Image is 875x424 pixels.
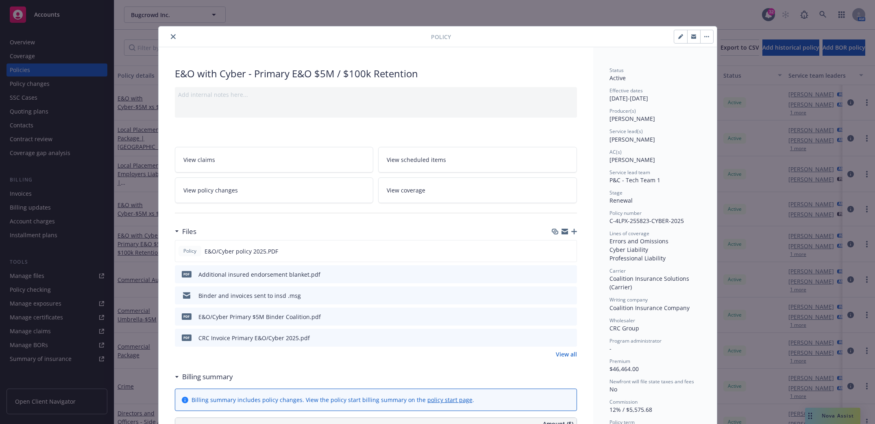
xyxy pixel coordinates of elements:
[609,217,684,225] span: C-4LPX-255823-CYBER-2025
[609,245,701,254] div: Cyber Liability
[609,254,701,262] div: Professional Liability
[609,324,639,332] span: CRC Group
[182,313,192,319] span: pdf
[205,247,278,256] span: E&O/Cyber policy 2025.PDF
[609,358,630,365] span: Premium
[609,149,622,155] span: AC(s)
[609,210,642,216] span: Policy number
[609,406,652,413] span: 12% / $5,575.68
[556,350,577,358] a: View all
[609,128,643,135] span: Service lead(s)
[183,155,215,164] span: View claims
[609,176,660,184] span: P&C - Tech Team 1
[175,226,196,237] div: Files
[427,396,472,404] a: policy start page
[609,345,612,352] span: -
[378,147,577,173] a: View scheduled items
[182,334,192,341] span: pdf
[182,372,233,382] h3: Billing summary
[387,186,425,195] span: View coverage
[609,275,691,291] span: Coalition Insurance Solutions (Carrier)
[198,334,310,342] div: CRC Invoice Primary E&O/Cyber 2025.pdf
[378,177,577,203] a: View coverage
[609,237,701,245] div: Errors and Omissions
[609,107,636,114] span: Producer(s)
[609,230,649,237] span: Lines of coverage
[566,247,573,256] button: preview file
[609,189,623,196] span: Stage
[198,313,321,321] div: E&O/Cyber Primary $5M Binder Coalition.pdf
[609,87,643,94] span: Effective dates
[609,267,626,274] span: Carrier
[609,156,655,164] span: [PERSON_NAME]
[175,177,374,203] a: View policy changes
[609,398,638,405] span: Commission
[609,365,639,373] span: $46,464.00
[553,270,560,279] button: download file
[198,291,301,300] div: Binder and invoices sent to insd .msg
[168,32,178,42] button: close
[609,197,633,204] span: Renewal
[566,313,574,321] button: preview file
[609,337,662,344] span: Program administrator
[182,271,192,277] span: pdf
[175,67,577,81] div: E&O with Cyber - Primary E&O $5M / $100k Retention
[609,385,617,393] span: No
[175,147,374,173] a: View claims
[609,115,655,122] span: [PERSON_NAME]
[387,155,446,164] span: View scheduled items
[192,396,474,404] div: Billing summary includes policy changes. View the policy start billing summary on the .
[609,296,648,303] span: Writing company
[178,90,574,99] div: Add internal notes here...
[609,317,635,324] span: Wholesaler
[609,304,690,312] span: Coalition Insurance Company
[566,334,574,342] button: preview file
[553,313,560,321] button: download file
[182,247,198,255] span: Policy
[609,74,626,82] span: Active
[198,270,320,279] div: Additional insured endorsement blanket.pdf
[609,169,650,176] span: Service lead team
[566,270,574,279] button: preview file
[609,67,624,74] span: Status
[553,334,560,342] button: download file
[609,378,694,385] span: Newfront will file state taxes and fees
[609,87,701,103] div: [DATE] - [DATE]
[566,291,574,300] button: preview file
[553,291,560,300] button: download file
[553,247,559,256] button: download file
[431,33,451,41] span: Policy
[175,372,233,382] div: Billing summary
[609,136,655,143] span: [PERSON_NAME]
[182,226,196,237] h3: Files
[183,186,238,195] span: View policy changes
